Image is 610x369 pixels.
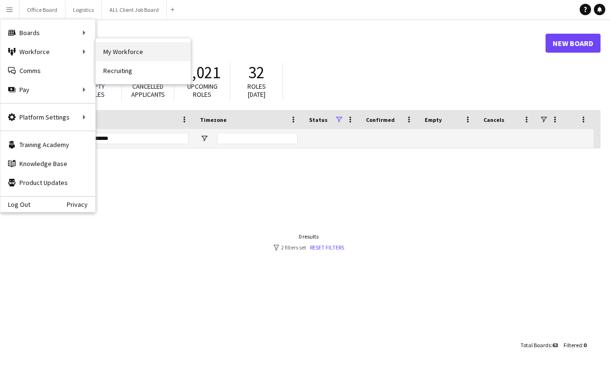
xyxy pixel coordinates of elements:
[102,0,167,19] button: ALL Client Job Board
[248,62,264,83] span: 32
[0,23,95,42] div: Boards
[366,116,395,123] span: Confirmed
[583,341,586,349] span: 0
[131,82,165,99] span: Cancelled applicants
[0,108,95,127] div: Platform Settings
[564,336,586,354] div: :
[65,0,102,19] button: Logistics
[19,0,65,19] button: Office Board
[0,80,95,99] div: Pay
[96,61,191,80] a: Recruiting
[309,116,328,123] span: Status
[0,173,95,192] a: Product Updates
[564,341,582,349] span: Filtered
[184,62,220,83] span: 2,021
[520,341,551,349] span: Total Boards
[273,233,344,240] div: 0 results
[67,201,95,208] a: Privacy
[0,135,95,154] a: Training Academy
[0,154,95,173] a: Knowledge Base
[273,244,344,251] div: 2 filters set
[187,82,218,99] span: Upcoming roles
[0,42,95,61] div: Workforce
[0,61,95,80] a: Comms
[17,36,546,50] h1: Boards
[247,82,266,99] span: Roles [DATE]
[520,336,558,354] div: :
[39,133,189,144] input: Board name Filter Input
[310,244,344,251] a: Reset filters
[425,116,442,123] span: Empty
[0,201,30,208] a: Log Out
[552,341,558,349] span: 63
[217,133,298,144] input: Timezone Filter Input
[546,34,601,53] a: New Board
[96,42,191,61] a: My Workforce
[200,116,227,123] span: Timezone
[200,134,209,143] button: Open Filter Menu
[483,116,504,123] span: Cancels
